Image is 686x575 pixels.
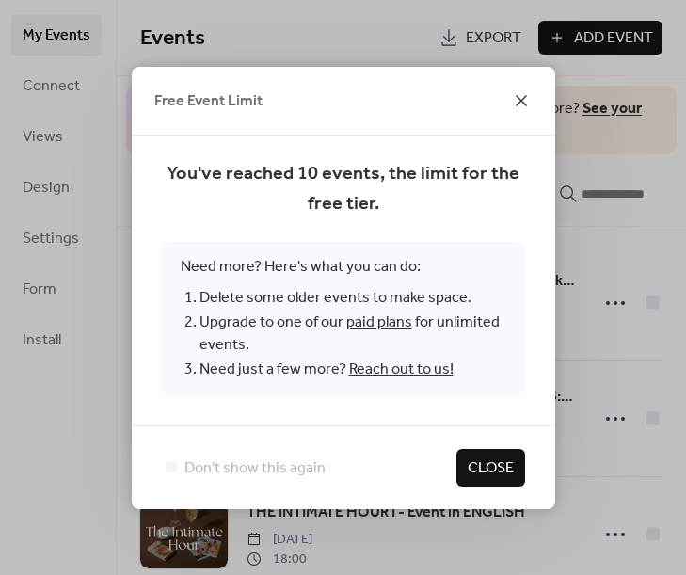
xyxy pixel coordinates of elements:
[456,449,525,487] button: Close
[154,90,263,113] span: Free Event Limit
[346,308,412,337] a: paid plans
[162,159,525,219] span: You've reached 10 events, the limit for the free tier.
[199,286,506,311] li: Delete some older events to make space.
[162,242,525,396] span: Need more? Here's what you can do:
[199,311,506,358] li: Upgrade to one of our for unlimited events.
[468,457,514,480] span: Close
[199,358,506,382] li: Need just a few more?
[349,355,454,384] a: Reach out to us!
[184,457,326,480] span: Don't show this again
